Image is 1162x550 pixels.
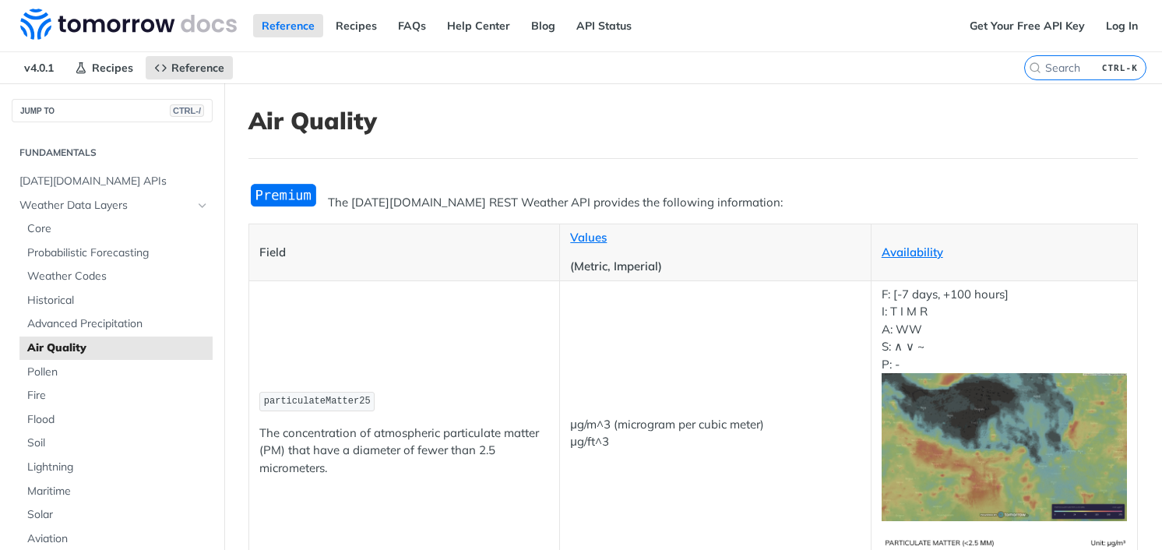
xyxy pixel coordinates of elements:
[27,388,209,404] span: Fire
[196,199,209,212] button: Hide subpages for Weather Data Layers
[19,289,213,312] a: Historical
[264,396,371,407] span: particulateMatter25
[19,361,213,384] a: Pollen
[12,146,213,160] h2: Fundamentals
[27,340,209,356] span: Air Quality
[248,194,1138,212] p: The [DATE][DOMAIN_NAME] REST Weather API provides the following information:
[27,316,209,332] span: Advanced Precipitation
[327,14,386,37] a: Recipes
[19,337,213,360] a: Air Quality
[570,230,607,245] a: Values
[253,14,323,37] a: Reference
[1029,62,1041,74] svg: Search
[19,480,213,503] a: Maritime
[27,507,209,523] span: Solar
[568,14,640,37] a: API Status
[19,265,213,288] a: Weather Codes
[19,217,213,241] a: Core
[12,194,213,217] a: Weather Data LayersHide subpages for Weather Data Layers
[882,245,943,259] a: Availability
[27,531,209,547] span: Aviation
[27,460,209,475] span: Lightning
[27,293,209,308] span: Historical
[19,408,213,432] a: Flood
[12,170,213,193] a: [DATE][DOMAIN_NAME] APIs
[882,286,1127,521] p: F: [-7 days, +100 hours] I: T I M R A: WW S: ∧ ∨ ~ P: -
[961,14,1093,37] a: Get Your Free API Key
[259,425,549,478] p: The concentration of atmospheric particulate matter (PM) that have a diameter of fewer than 2.5 m...
[27,484,209,499] span: Maritime
[570,416,860,451] p: μg/m^3 (microgram per cubic meter) μg/ft^3
[19,242,213,265] a: Probabilistic Forecasting
[20,9,237,40] img: Tomorrow.io Weather API Docs
[146,56,233,79] a: Reference
[27,221,209,237] span: Core
[27,269,209,284] span: Weather Codes
[27,435,209,451] span: Soil
[882,373,1127,520] img: pm25
[27,412,209,428] span: Flood
[259,244,549,262] p: Field
[27,245,209,261] span: Probabilistic Forecasting
[1098,60,1142,76] kbd: CTRL-K
[570,258,860,276] p: (Metric, Imperial)
[882,439,1127,453] span: Expand image
[19,432,213,455] a: Soil
[66,56,142,79] a: Recipes
[19,198,192,213] span: Weather Data Layers
[92,61,133,75] span: Recipes
[171,61,224,75] span: Reference
[19,174,209,189] span: [DATE][DOMAIN_NAME] APIs
[16,56,62,79] span: v4.0.1
[19,312,213,336] a: Advanced Precipitation
[12,99,213,122] button: JUMP TOCTRL-/
[438,14,519,37] a: Help Center
[523,14,564,37] a: Blog
[1097,14,1146,37] a: Log In
[19,384,213,407] a: Fire
[27,365,209,380] span: Pollen
[19,456,213,479] a: Lightning
[19,503,213,527] a: Solar
[170,104,204,117] span: CTRL-/
[389,14,435,37] a: FAQs
[248,107,1138,135] h1: Air Quality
